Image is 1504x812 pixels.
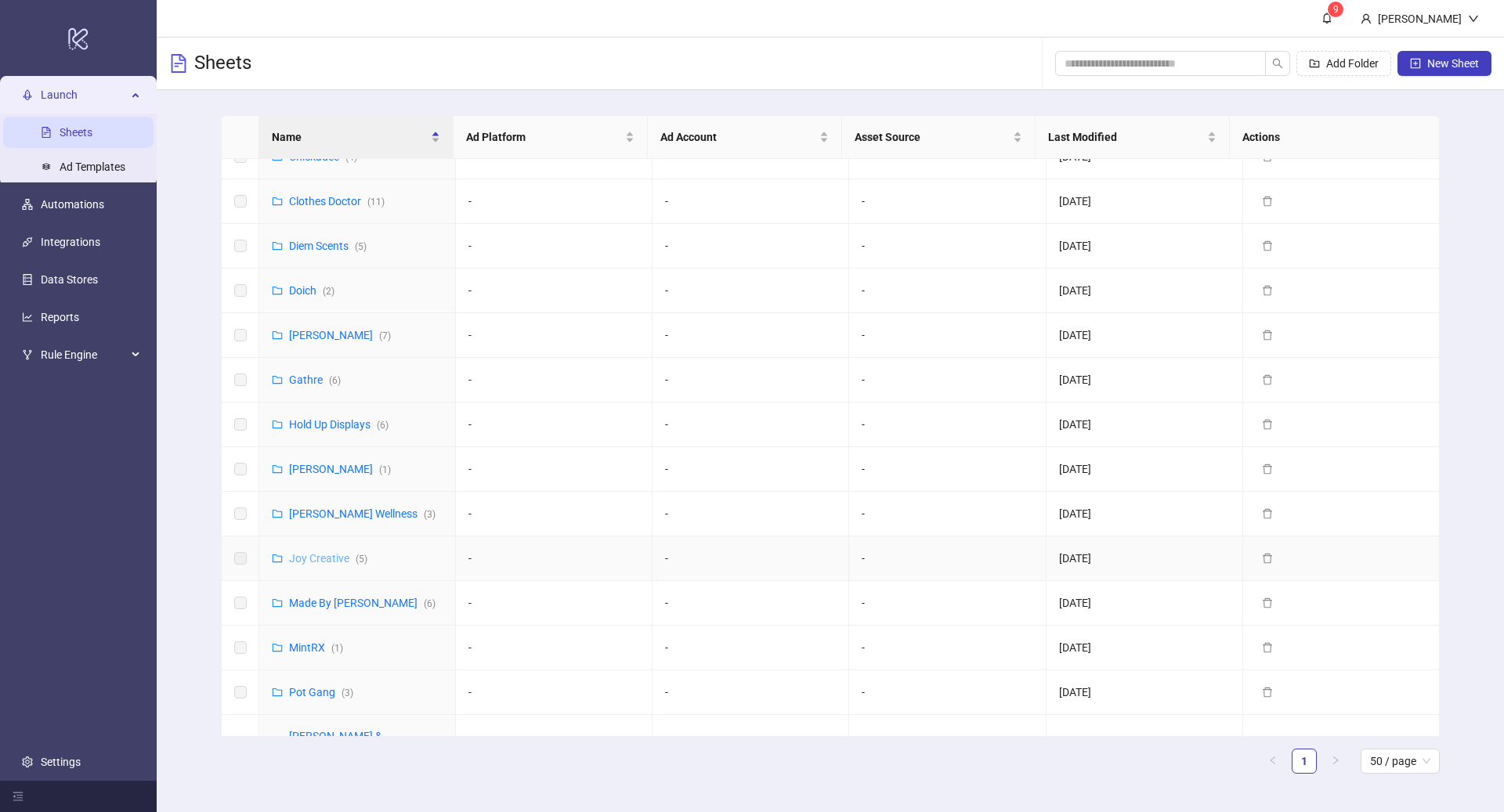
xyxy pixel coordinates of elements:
th: Name [259,116,454,159]
td: - [456,313,653,358]
a: Settings [41,756,81,768]
td: - [653,179,849,224]
span: folder [272,240,283,251]
a: Diem Scents(5) [289,240,367,252]
td: - [456,358,653,402]
a: 1 [1292,749,1316,773]
td: - [456,715,653,792]
a: Clothes Doctor(11) [289,195,385,208]
a: Made By [PERSON_NAME](6) [289,597,436,609]
td: - [849,715,1046,792]
td: [DATE] [1047,447,1243,492]
div: Page Size [1361,749,1440,774]
td: [DATE] [1047,670,1243,715]
span: menu-fold [13,791,23,802]
td: [DATE] [1047,402,1243,447]
td: - [849,313,1046,358]
span: Ad Platform [466,128,622,146]
span: ( 11 ) [367,197,385,208]
li: Next Page [1323,749,1348,774]
span: right [1331,756,1340,765]
td: - [653,670,849,715]
td: - [456,269,653,313]
button: right [1323,749,1348,774]
td: - [456,581,653,626]
span: rocket [22,89,33,100]
span: ( 2 ) [323,286,334,297]
span: folder [272,330,283,341]
span: delete [1262,330,1273,341]
a: Gathre(6) [289,374,341,386]
td: [DATE] [1047,224,1243,269]
span: ( 1 ) [331,643,343,654]
span: ( 3 ) [424,509,436,520]
td: [DATE] [1047,269,1243,313]
a: Ad Templates [60,161,125,173]
td: - [849,536,1046,581]
span: folder [272,419,283,430]
span: delete [1262,642,1273,653]
span: New Sheet [1427,57,1479,70]
a: [PERSON_NAME](7) [289,329,391,341]
span: ( 6 ) [424,598,436,609]
td: - [456,536,653,581]
span: ( 6 ) [329,375,341,386]
td: [DATE] [1047,492,1243,536]
span: Name [272,128,428,146]
a: [PERSON_NAME] Wellness(3) [289,507,436,520]
button: left [1260,749,1285,774]
span: Add Folder [1326,57,1379,70]
a: [PERSON_NAME](1) [289,463,391,475]
a: Joy Creative(5) [289,552,367,565]
span: delete [1262,464,1273,475]
td: - [653,492,849,536]
span: folder [272,285,283,296]
td: - [456,224,653,269]
td: - [849,224,1046,269]
span: fork [22,349,33,360]
span: ( 6 ) [377,420,389,431]
span: down [1468,13,1479,24]
a: Reports [41,311,79,323]
span: bell [1321,13,1332,23]
td: - [653,536,849,581]
button: New Sheet [1397,51,1491,76]
span: delete [1262,196,1273,207]
th: Ad Platform [454,116,648,159]
td: - [849,626,1046,670]
td: - [456,447,653,492]
span: delete [1262,553,1273,564]
span: ( 5 ) [356,554,367,565]
td: - [456,670,653,715]
span: Ad Account [660,128,816,146]
span: delete [1262,240,1273,251]
span: delete [1262,374,1273,385]
td: [DATE] [1047,715,1243,792]
td: - [456,179,653,224]
td: - [849,402,1046,447]
th: Last Modified [1036,116,1230,159]
span: delete [1262,285,1273,296]
span: folder [272,597,283,608]
a: Integrations [41,236,100,248]
th: Asset Source [842,116,1036,159]
td: [DATE] [1047,358,1243,402]
span: left [1268,756,1278,765]
span: folder [272,642,283,653]
td: - [653,313,849,358]
span: folder [272,464,283,475]
a: Data Stores [41,273,98,286]
span: 9 [1333,4,1339,15]
td: - [849,447,1046,492]
td: - [653,402,849,447]
td: [DATE] [1047,313,1243,358]
span: folder [272,508,283,519]
th: Actions [1230,116,1424,159]
td: - [456,492,653,536]
a: [PERSON_NAME] & [PERSON_NAME] ([GEOGRAPHIC_DATA])(15) [289,730,426,777]
span: delete [1262,508,1273,519]
li: 1 [1292,749,1317,774]
td: - [849,670,1046,715]
a: Doich(2) [289,284,334,297]
td: - [849,358,1046,402]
